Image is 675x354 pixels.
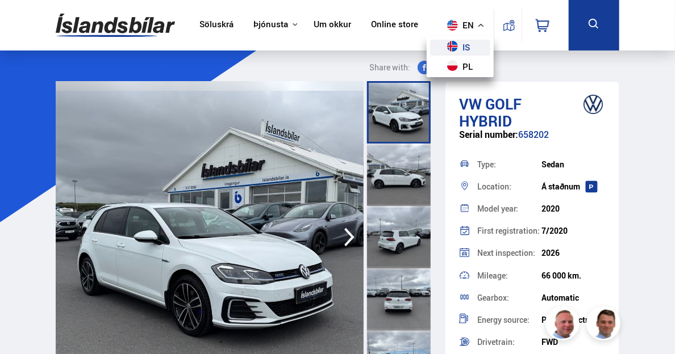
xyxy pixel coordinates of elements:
[477,205,541,213] div: Model year:
[447,60,458,74] img: svg+xml;base64,PHN2ZyB4bWxucz0iaHR0cDovL3d3dy53My5vcmcvMjAwMC9zdmciIHdpZHRoPSI1MTIiIGhlaWdodD0iNT...
[541,338,606,347] div: FWD
[56,7,175,44] img: G0Ugv5HjCgRt.svg
[459,94,522,131] span: Golf HYBRID
[199,19,234,31] a: Söluskrá
[370,61,411,74] span: Share with:
[430,59,490,75] a: pl
[314,19,351,31] a: Um okkur
[443,20,471,31] span: en
[477,183,541,191] div: Location:
[477,316,541,324] div: Energy source:
[541,315,606,324] div: Petrol+Electric
[477,272,541,280] div: Mileage:
[371,19,418,31] a: Online store
[547,308,581,342] img: siFngHWaQ9KaOqBr.png
[477,227,541,235] div: First registration:
[541,182,606,191] div: Á staðnum
[477,249,541,257] div: Next inspection:
[541,248,606,258] div: 2026
[459,129,606,151] div: 658202
[443,9,494,42] button: en
[253,19,288,30] button: Þjónusta
[541,204,606,213] div: 2020
[430,40,490,56] a: is
[359,61,436,74] button: Share with:
[477,294,541,302] div: Gearbox:
[477,161,541,168] div: Type:
[541,293,606,302] div: Automatic
[588,308,622,342] img: FbJEzSuNWCJXmdc-.webp
[576,90,610,119] img: brand logo
[477,338,541,346] div: Drivetrain:
[459,128,518,141] span: Serial number:
[9,5,43,39] button: Open LiveChat chat widget
[447,41,458,54] img: svg+xml;base64,PHN2ZyB4bWxucz0iaHR0cDovL3d3dy53My5vcmcvMjAwMC9zdmciIHdpZHRoPSI1MTIiIGhlaWdodD0iNT...
[541,160,606,169] div: Sedan
[541,226,606,235] div: 7/2020
[541,271,606,280] div: 66 000 km.
[459,94,482,114] span: VW
[447,20,458,31] img: svg+xml;base64,PHN2ZyB4bWxucz0iaHR0cDovL3d3dy53My5vcmcvMjAwMC9zdmciIHdpZHRoPSI1MTIiIGhlaWdodD0iNT...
